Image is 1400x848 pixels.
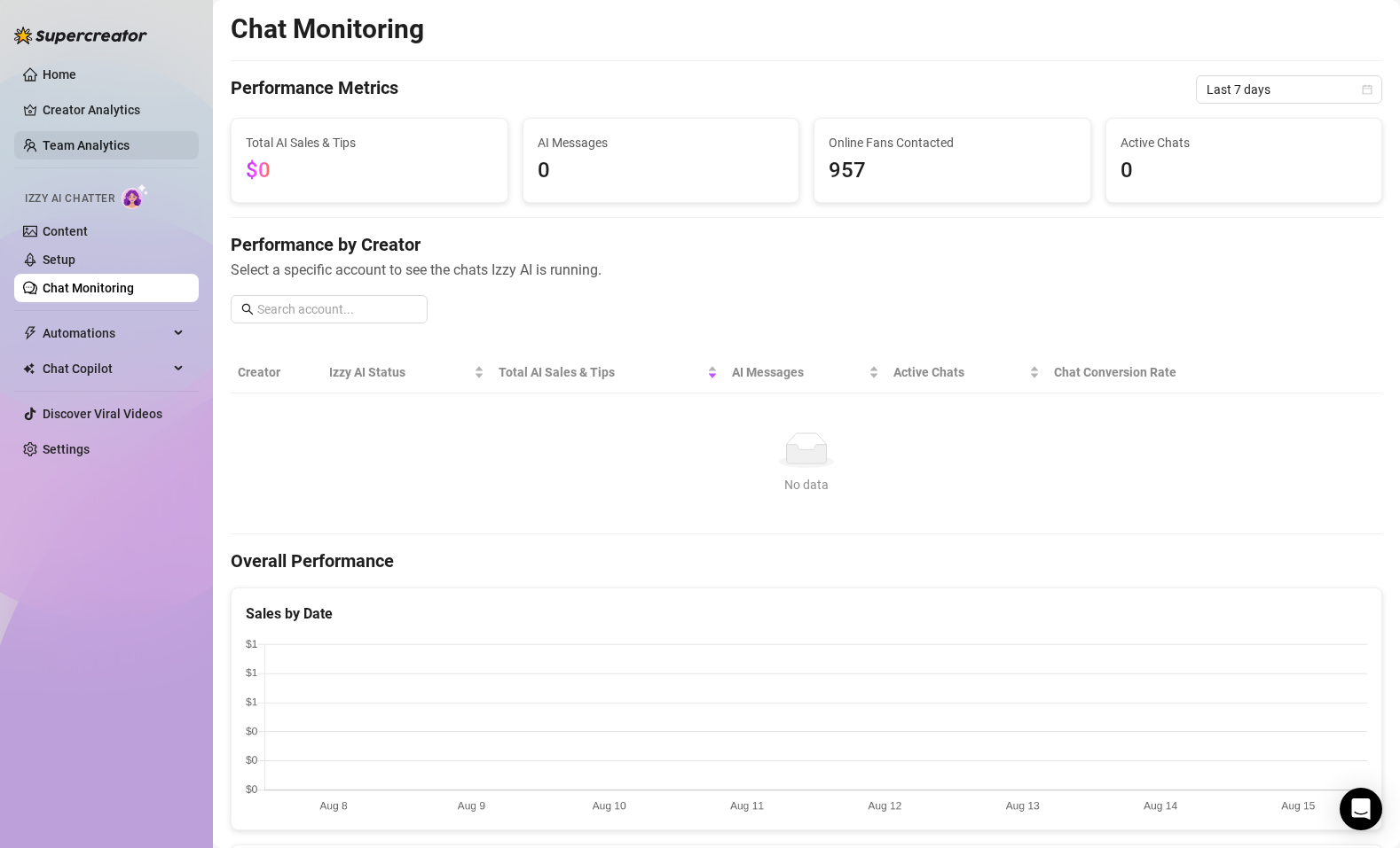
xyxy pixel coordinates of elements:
h2: Chat Monitoring [231,12,424,46]
th: Creator [231,352,322,393]
span: Total AI Sales & Tips [499,362,704,382]
div: No data [245,475,1368,494]
span: thunderbolt [23,326,37,340]
h4: Overall Performance [231,548,1382,573]
span: Total AI Sales & Tips [246,133,493,152]
h4: Performance by Creator [231,232,1382,257]
th: Chat Conversion Rate [1047,352,1268,393]
a: Settings [43,442,90,456]
th: Izzy AI Status [322,352,491,393]
span: 957 [829,154,1076,188]
h4: Performance Metrics [231,75,398,104]
th: Active Chats [886,352,1047,393]
span: Online Fans Contacted [829,133,1076,152]
a: Chat Monitoring [43,281,134,295]
span: search [241,303,254,315]
th: AI Messages [725,352,886,393]
span: Izzy AI Chatter [25,191,114,207]
img: AI Chatter [122,183,149,209]
a: Content [43,224,88,238]
img: logo-BBDzfeDw.svg [14,27,147,44]
a: Setup [43,253,75,267]
img: Chat Copilot [23,362,35,375]
a: Home [43,67,76,82]
span: Automations [43,319,169,347]
div: Open Intercom Messenger [1340,788,1382,830]
input: Search account... [257,300,417,319]
a: Creator Analytics [43,96,185,124]
div: Sales by Date [246,603,1367,625]
span: Chat Copilot [43,354,169,383]
a: Discover Viral Videos [43,407,162,421]
a: Team Analytics [43,138,130,152]
span: Active Chats [1121,133,1368,152]
span: Select a specific account to see the chats Izzy AI is running. [231,259,1382,281]
span: Last 7 days [1207,76,1372,103]
span: Izzy AI Status [329,362,469,382]
span: Active Chats [893,362,1026,382]
span: calendar [1362,84,1372,95]
span: 0 [538,154,785,188]
span: 0 [1121,154,1368,188]
th: Total AI Sales & Tips [492,352,725,393]
span: AI Messages [732,362,865,382]
span: $0 [246,158,271,183]
span: AI Messages [538,133,785,152]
